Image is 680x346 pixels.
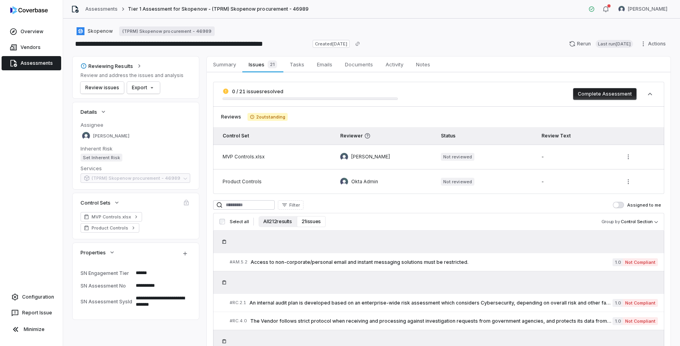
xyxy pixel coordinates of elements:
a: Configuration [3,290,60,304]
span: Not reviewed [441,178,474,186]
a: (TPRM) Skopenow procurement - 46989 [119,26,215,36]
div: - [541,179,609,185]
span: Review Text [541,133,571,139]
div: SN Engagement Tier [81,270,133,276]
span: Control Set [223,133,249,139]
span: An internal audit plan is developed based on an enterprise-wide risk assessment which considers C... [249,300,613,306]
span: Summary [210,59,239,70]
button: RerunLast run[DATE] [564,38,638,50]
button: Complete Assessment [573,88,637,100]
span: Control Sets [81,199,111,206]
span: 21 [268,60,277,68]
p: Review and address the issues and analysis [81,72,184,79]
button: Copy link [350,37,365,51]
span: [PERSON_NAME] [351,154,390,160]
span: Group by [601,219,620,224]
span: 1.0 [613,299,623,307]
a: #RC.2.1An internal audit plan is developed based on an enterprise-wide risk assessment which cons... [230,294,658,312]
button: Actions [638,38,671,50]
a: Overview [2,24,61,39]
dt: Services [81,165,191,172]
span: Not Compliant [623,258,658,266]
span: Notes [413,59,433,70]
button: Export [127,82,160,94]
button: Tomo Majima avatar[PERSON_NAME] [614,3,672,15]
span: Not Compliant [623,299,658,307]
span: Set Inherent Risk [81,154,122,162]
button: https://skopenow.com/Skopenow [74,24,115,38]
img: Tomo Majima avatar [340,153,348,161]
span: Okta Admin [351,179,378,185]
button: Review issues [81,82,124,94]
span: Tier 1 Assessment for Skopenow - (TPRM) Skopenow procurement - 46989 [128,6,309,12]
span: 1.0 [613,258,623,266]
button: 21 issues [297,216,326,227]
button: Report Issue [3,306,60,320]
span: 2 outstanding [247,113,288,121]
span: Filter [289,202,300,208]
img: Okta Admin avatar [340,178,348,186]
span: Tasks [287,59,307,70]
span: The Vendor follows strict protocol when receiving and processing against investigation requests f... [250,318,613,324]
div: MVP Controls.xlsx [223,154,328,160]
a: Product Controls [81,223,139,233]
a: MVP Controls.xlsx [81,212,142,222]
span: Not reviewed [441,153,474,161]
button: All 212 results [259,216,296,227]
span: Emails [314,59,335,70]
span: Details [81,108,97,115]
button: Minimize [3,322,60,337]
button: Filter [278,200,303,210]
a: Assessments [2,56,61,70]
img: Tomo Majima avatar [82,132,90,140]
img: Tomo Majima avatar [618,6,625,12]
input: Select all [219,219,225,224]
span: Created [DATE] [313,40,350,48]
span: Properties [81,249,106,256]
a: #AM.5.2Access to non-corporate/personal email and instant messaging solutions must be restricted.... [230,253,658,271]
button: Reviewing Results [78,59,145,73]
span: Status [441,133,455,139]
img: logo-D7KZi-bG.svg [10,6,48,14]
span: Product Controls [92,225,128,231]
dt: Assignee [81,121,191,128]
span: [PERSON_NAME] [628,6,667,12]
button: Details [78,105,109,119]
button: Properties [78,245,118,259]
div: Reviewing Results [81,62,133,70]
a: Assessments [85,6,118,12]
div: - [541,154,609,160]
label: Assigned to me [613,202,661,208]
div: SN Assessment SysId [81,299,133,305]
span: Access to non-corporate/personal email and instant messaging solutions must be restricted. [251,259,613,265]
span: Last run [DATE] [596,40,633,48]
span: Not Compliant [623,317,658,325]
span: [PERSON_NAME] [93,133,129,139]
span: MVP Controls.xlsx [92,214,131,220]
span: 0 / 21 issues resolved [232,88,283,94]
span: Issues [245,59,280,70]
span: # AM.5.2 [230,259,247,265]
span: Reviews [221,114,241,120]
button: Assigned to me [613,202,624,208]
dt: Inherent Risk [81,145,191,152]
div: Product Controls [223,179,328,185]
div: SN Assessment No [81,283,133,289]
span: # RC.2.1 [230,300,246,306]
button: Control Sets [78,196,122,210]
span: Activity [382,59,407,70]
a: Vendors [2,40,61,55]
span: Reviewer [340,133,428,139]
a: #RC.4.0The Vendor follows strict protocol when receiving and processing against investigation req... [230,312,658,330]
span: # RC.4.0 [230,318,247,324]
span: 1.0 [613,317,623,325]
span: Documents [342,59,376,70]
span: Select all [230,219,249,225]
span: Skopenow [88,28,113,34]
